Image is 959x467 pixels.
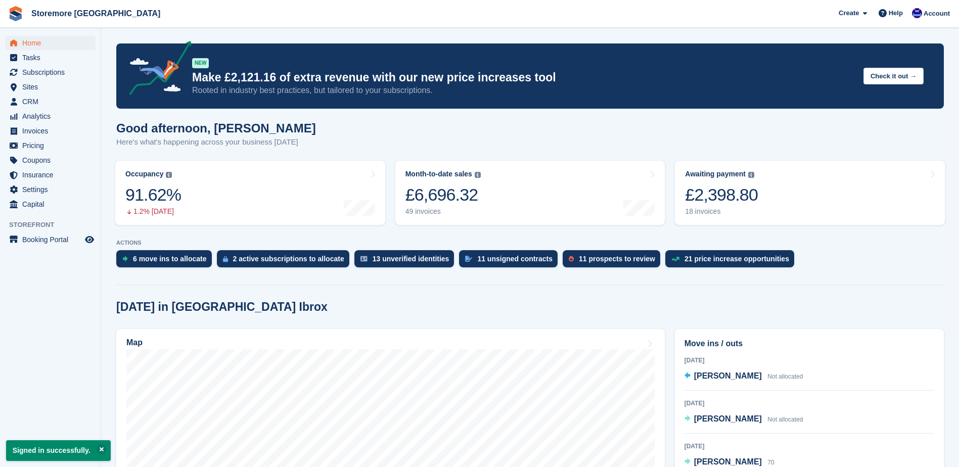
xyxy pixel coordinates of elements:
span: [PERSON_NAME] [694,414,762,423]
span: Tasks [22,51,83,65]
span: Home [22,36,83,50]
a: [PERSON_NAME] Not allocated [684,370,803,383]
span: Sites [22,80,83,94]
img: contract_signature_icon-13c848040528278c33f63329250d36e43548de30e8caae1d1a13099fd9432cc5.svg [465,256,472,262]
div: 49 invoices [405,207,481,216]
a: 2 active subscriptions to allocate [217,250,354,272]
div: 21 price increase opportunities [684,255,789,263]
a: menu [5,153,96,167]
img: prospect-51fa495bee0391a8d652442698ab0144808aea92771e9ea1ae160a38d050c398.svg [569,256,574,262]
div: 11 prospects to review [579,255,655,263]
p: Make £2,121.16 of extra revenue with our new price increases tool [192,70,855,85]
h1: Good afternoon, [PERSON_NAME] [116,121,316,135]
a: menu [5,95,96,109]
div: 11 unsigned contracts [477,255,553,263]
div: 2 active subscriptions to allocate [233,255,344,263]
a: menu [5,109,96,123]
span: [PERSON_NAME] [694,371,762,380]
a: Storemore [GEOGRAPHIC_DATA] [27,5,164,22]
span: CRM [22,95,83,109]
div: [DATE] [684,442,934,451]
img: icon-info-grey-7440780725fd019a000dd9b08b2336e03edf1995a4989e88bcd33f0948082b44.svg [475,172,481,178]
img: icon-info-grey-7440780725fd019a000dd9b08b2336e03edf1995a4989e88bcd33f0948082b44.svg [166,172,172,178]
span: Not allocated [767,373,803,380]
a: 21 price increase opportunities [665,250,799,272]
a: 13 unverified identities [354,250,460,272]
div: Month-to-date sales [405,170,472,178]
span: Account [924,9,950,19]
p: Signed in successfully. [6,440,111,461]
a: 6 move ins to allocate [116,250,217,272]
div: 1.2% [DATE] [125,207,181,216]
a: 11 prospects to review [563,250,665,272]
div: Awaiting payment [685,170,746,178]
h2: Map [126,338,143,347]
a: [PERSON_NAME] Not allocated [684,413,803,426]
a: menu [5,65,96,79]
span: Capital [22,197,83,211]
a: Awaiting payment £2,398.80 18 invoices [675,161,945,225]
a: menu [5,124,96,138]
h2: [DATE] in [GEOGRAPHIC_DATA] Ibrox [116,300,328,314]
span: Invoices [22,124,83,138]
a: menu [5,138,96,153]
div: £2,398.80 [685,184,758,205]
a: menu [5,182,96,197]
div: [DATE] [684,399,934,408]
a: Occupancy 91.62% 1.2% [DATE] [115,161,385,225]
a: Preview store [83,233,96,246]
img: price-adjustments-announcement-icon-8257ccfd72463d97f412b2fc003d46551f7dbcb40ab6d574587a9cd5c0d94... [121,41,192,99]
a: menu [5,168,96,182]
span: Booking Portal [22,232,83,247]
a: Month-to-date sales £6,696.32 49 invoices [395,161,665,225]
a: menu [5,80,96,94]
a: 11 unsigned contracts [459,250,563,272]
a: menu [5,232,96,247]
img: move_ins_to_allocate_icon-fdf77a2bb77ea45bf5b3d319d69a93e2d87916cf1d5bf7949dd705db3b84f3ca.svg [122,256,128,262]
span: Coupons [22,153,83,167]
img: price_increase_opportunities-93ffe204e8149a01c8c9dc8f82e8f89637d9d84a8eef4429ea346261dce0b2c0.svg [671,257,679,261]
span: Help [889,8,903,18]
span: [PERSON_NAME] [694,457,762,466]
div: 13 unverified identities [373,255,449,263]
h2: Move ins / outs [684,338,934,350]
span: Settings [22,182,83,197]
div: £6,696.32 [405,184,481,205]
p: Here's what's happening across your business [DATE] [116,136,316,148]
a: menu [5,197,96,211]
img: active_subscription_to_allocate_icon-d502201f5373d7db506a760aba3b589e785aa758c864c3986d89f69b8ff3... [223,256,228,262]
img: verify_identity-adf6edd0f0f0b5bbfe63781bf79b02c33cf7c696d77639b501bdc392416b5a36.svg [360,256,368,262]
p: Rooted in industry best practices, but tailored to your subscriptions. [192,85,855,96]
img: icon-info-grey-7440780725fd019a000dd9b08b2336e03edf1995a4989e88bcd33f0948082b44.svg [748,172,754,178]
span: Insurance [22,168,83,182]
div: Occupancy [125,170,163,178]
a: menu [5,51,96,65]
span: Pricing [22,138,83,153]
a: menu [5,36,96,50]
span: Create [839,8,859,18]
span: Subscriptions [22,65,83,79]
div: NEW [192,58,209,68]
span: Not allocated [767,416,803,423]
img: Angela [912,8,922,18]
div: 6 move ins to allocate [133,255,207,263]
button: Check it out → [863,68,924,84]
div: 18 invoices [685,207,758,216]
img: stora-icon-8386f47178a22dfd0bd8f6a31ec36ba5ce8667c1dd55bd0f319d3a0aa187defe.svg [8,6,23,21]
div: [DATE] [684,356,934,365]
span: Analytics [22,109,83,123]
div: 91.62% [125,184,181,205]
span: 70 [767,459,774,466]
span: Storefront [9,220,101,230]
p: ACTIONS [116,240,944,246]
